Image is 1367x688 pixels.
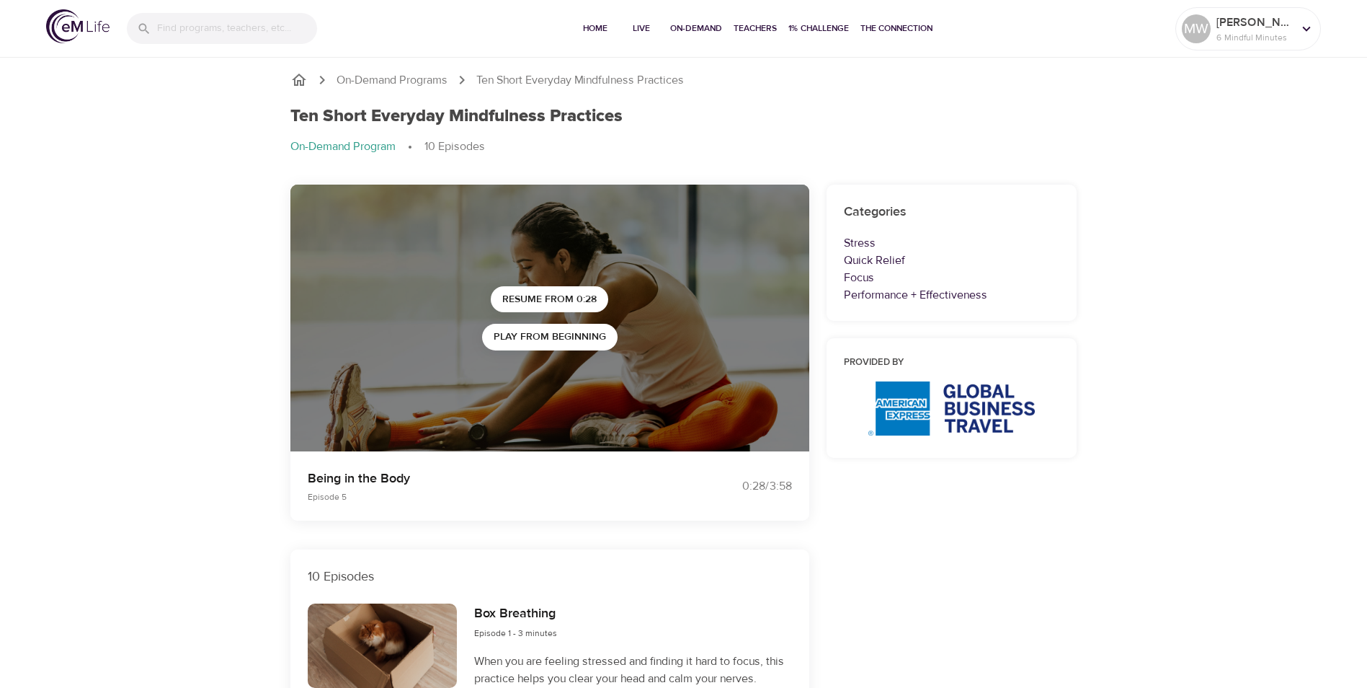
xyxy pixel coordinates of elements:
p: Ten Short Everyday Mindfulness Practices [476,72,684,89]
span: 1% Challenge [788,21,849,36]
span: Play from beginning [494,328,606,346]
span: The Connection [860,21,932,36]
p: Stress [844,234,1060,252]
p: Performance + Effectiveness [844,286,1060,304]
h6: Box Breathing [474,604,557,625]
p: Being in the Body [308,469,667,488]
p: Focus [844,269,1060,286]
p: On-Demand Program [290,138,396,155]
p: When you are feeling stressed and finding it hard to focus, this practice helps you clear your he... [474,653,791,687]
span: On-Demand [670,21,722,36]
img: logo [46,9,110,43]
p: 6 Mindful Minutes [1216,31,1293,44]
p: Episode 5 [308,490,667,503]
nav: breadcrumb [290,71,1077,89]
span: Episode 1 - 3 minutes [474,627,557,639]
button: Play from beginning [482,324,618,350]
input: Find programs, teachers, etc... [157,13,317,44]
p: 10 Episodes [308,567,792,586]
p: Quick Relief [844,252,1060,269]
button: Resume from 0:28 [491,286,608,313]
span: Live [624,21,659,36]
a: On-Demand Programs [337,72,447,89]
span: Teachers [734,21,777,36]
h1: Ten Short Everyday Mindfulness Practices [290,106,623,127]
h6: Categories [844,202,1060,223]
div: 0:28 / 3:58 [684,478,792,495]
p: 10 Episodes [424,138,485,155]
div: MW [1182,14,1211,43]
span: Home [578,21,613,36]
h6: Provided by [844,356,1060,371]
span: Resume from 0:28 [502,291,597,309]
p: [PERSON_NAME] [1216,14,1293,31]
img: AmEx%20GBT%20logo.png [868,382,1035,436]
nav: breadcrumb [290,138,1077,156]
